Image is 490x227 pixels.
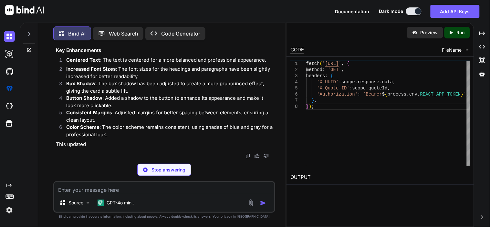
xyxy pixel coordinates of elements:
span: scope [352,86,366,91]
span: , [388,86,390,91]
span: scope [341,79,355,85]
img: attachment [247,199,255,207]
img: preview [412,30,418,36]
p: Stop answering [151,167,185,173]
span: { [331,73,333,78]
p: : Adjusted margins for better spacing between elements, ensuring a clean layout. [66,109,274,124]
img: like [255,153,260,159]
strong: Increased Font Sizes [66,66,116,72]
span: : [350,86,352,91]
span: . [380,79,382,85]
span: { [347,61,349,66]
div: 5 [290,85,298,91]
span: REACT_APP_TOKEN [420,92,461,97]
img: Pick Models [85,200,91,206]
button: Add API Keys [431,5,480,18]
span: , [466,92,469,97]
span: ' [323,61,325,66]
strong: Centered Text [66,57,100,63]
span: : [325,73,328,78]
div: 4 [290,79,298,85]
p: GPT-4o min.. [107,200,134,206]
span: : [323,67,325,72]
img: cloudideIcon [4,101,15,112]
span: `Bearer [363,92,382,97]
span: $ [382,92,385,97]
span: ) [309,104,312,109]
img: settings [4,205,15,216]
p: : The font sizes for the headings and paragraphs have been slightly increased for better readabil... [66,66,274,80]
span: . [355,79,358,85]
span: , [314,98,317,103]
img: Bind AI [5,5,44,15]
strong: Color Scheme [66,124,99,130]
span: Documentation [335,9,370,14]
p: : The box shadow has been adjusted to create a more pronounced effect, giving the card a subtle l... [66,80,274,95]
h3: Key Enhancements [56,47,274,54]
span: process [388,92,407,97]
img: icon [260,200,266,206]
span: . [366,86,369,91]
span: : [339,79,341,85]
div: 3 [290,73,298,79]
strong: Button Shadow [66,95,102,101]
img: dislike [264,153,269,159]
span: , [393,79,396,85]
p: Source [68,200,83,206]
div: 7 [290,98,298,104]
span: ` [464,92,466,97]
p: Web Search [109,30,138,37]
button: Documentation [335,8,370,15]
span: headers [306,73,325,78]
span: ; [312,104,314,109]
span: } [306,104,309,109]
img: premium [4,83,15,94]
span: . [418,92,420,97]
p: Bind can provide inaccurate information, including about people. Always double-check its answers.... [53,214,275,219]
p: This updated [56,141,274,148]
span: FileName [442,47,462,53]
span: { [385,92,388,97]
span: [URL] [325,61,339,66]
img: darkAi-studio [4,48,15,59]
span: ( [320,61,322,66]
span: method [306,67,322,72]
span: env [409,92,417,97]
h2: OUTPUT [287,170,474,185]
span: fetch [306,61,320,66]
p: Bind AI [68,30,86,37]
img: GPT-4o mini [98,200,104,206]
span: Dark mode [379,8,403,15]
img: copy [245,153,251,159]
span: 'GET' [328,67,341,72]
span: , [341,61,344,66]
p: : Added a shadow to the button to enhance its appearance and make it look more clickable. [66,95,274,109]
div: 1 [290,61,298,67]
span: } [461,92,464,97]
strong: Consistent Margins [66,109,112,116]
span: } [312,98,314,103]
strong: Box Shadow [66,80,96,87]
span: 'X-UUID' [317,79,339,85]
p: Run [457,29,465,36]
img: darkChat [4,31,15,42]
div: 2 [290,67,298,73]
span: data [382,79,393,85]
div: 6 [290,91,298,98]
p: : The text is centered for a more balanced and professional appearance. [66,57,274,64]
span: quoteId [369,86,388,91]
span: , [341,67,344,72]
img: chevron down [464,47,470,53]
span: 'Authorization' [317,92,358,97]
span: response [358,79,380,85]
p: Preview [421,29,438,36]
div: CODE [290,46,304,54]
span: : [358,92,360,97]
span: 'X-Quote-ID' [317,86,350,91]
p: : The color scheme remains consistent, using shades of blue and gray for a professional look. [66,124,274,138]
div: 8 [290,104,298,110]
span: ' [339,61,341,66]
img: githubDark [4,66,15,77]
p: Code Generator [161,30,200,37]
span: . [407,92,409,97]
